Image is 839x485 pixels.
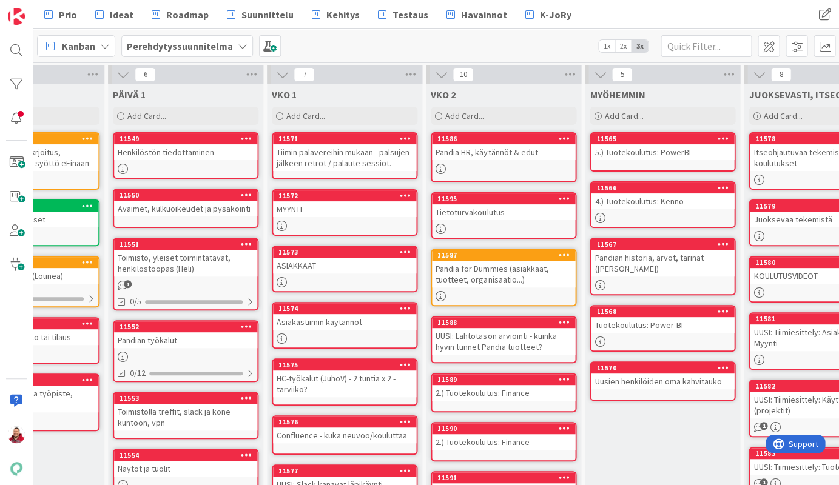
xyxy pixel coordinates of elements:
a: 11571Tiimin palavereihin mukaan - palsujen jälkeen retrot / palaute sessiot. [272,132,417,179]
div: Pandia for Dummies (asiakkaat, tuotteet, organisaatio...) [432,261,575,287]
div: Confluence - kuka neuvoo/kouluttaa [273,427,416,443]
a: 11576Confluence - kuka neuvoo/kouluttaa [272,415,417,455]
div: 11551Toimisto, yleiset toimintatavat, henkilöstöopas (Heli) [114,239,257,276]
div: 115902.) Tuotekoulutus: Finance [432,423,575,450]
a: 11570Uusien henkilöiden oma kahvitauko [590,361,735,401]
a: 11572MYYNTI [272,189,417,236]
div: 11577 [273,466,416,477]
div: 11586 [437,135,575,143]
div: Henkilöstön tiedottaminen [114,144,257,160]
span: Prio [59,7,77,22]
div: 11550 [114,190,257,201]
div: 2.) Tuotekoulutus: Finance [432,385,575,401]
div: 11588 [432,317,575,328]
span: Add Card... [286,110,325,121]
a: 11595Tietoturvakoulutus [431,192,576,239]
div: 11576 [278,418,416,426]
a: Roadmap [144,4,216,25]
div: 11568 [596,307,734,316]
div: 11595 [432,193,575,204]
div: 11549 [120,135,257,143]
a: Prio [37,4,84,25]
a: 11568Tuotekoulutus: Power-BI [590,305,735,352]
div: 5.) Tuotekoulutus: PowerBI [591,144,734,160]
div: 11595Tietoturvakoulutus [432,193,575,220]
span: Support [23,2,53,16]
span: 1x [599,40,615,52]
b: Perehdytyssuunnitelma [127,40,233,52]
div: 11587Pandia for Dummies (asiakkaat, tuotteet, organisaatio...) [432,250,575,287]
span: 2x [615,40,632,52]
div: 11551 [120,240,257,249]
div: 11567 [591,239,734,250]
span: Ideat [110,7,133,22]
div: 11568Tuotekoulutus: Power-BI [591,306,734,333]
a: 11551Toimisto, yleiset toimintatavat, henkilöstöopas (Heli)0/5 [113,238,258,310]
div: 11553 [120,394,257,403]
a: Kehitys [305,4,367,25]
div: 11552 [114,321,257,332]
div: 11589 [437,375,575,384]
img: JS [8,426,25,443]
div: 11550Avaimet, kulkuoikeudet ja pysäköinti [114,190,257,216]
span: 1 [760,422,767,430]
span: K-JoRy [540,7,571,22]
img: avatar [8,460,25,477]
div: Toimistolla treffit, slack ja kone kuntoon, vpn [114,404,257,430]
a: 115655.) Tuotekoulutus: PowerBI [590,132,735,172]
a: 11586Pandia HR, käytännöt & edut [431,132,576,182]
span: 7 [294,67,314,82]
a: K-JoRy [518,4,579,25]
div: 11554 [114,450,257,461]
div: 11550 [120,191,257,199]
span: Kehitys [326,7,360,22]
span: 6 [135,67,155,82]
a: 11549Henkilöstön tiedottaminen [113,132,258,179]
span: PÄIVÄ 1 [113,89,146,101]
span: 0/5 [130,295,141,308]
a: 11587Pandia for Dummies (asiakkaat, tuotteet, organisaatio...) [431,249,576,306]
div: Pandian historia, arvot, tarinat ([PERSON_NAME]) [591,250,734,276]
a: 11574Asiakastiimin käytännöt [272,302,417,349]
div: 11587 [437,251,575,259]
div: 11589 [432,374,575,385]
div: 4.) Tuotekoulutus: Kenno [591,193,734,209]
div: 11591 [432,472,575,483]
span: VKO 2 [431,89,456,101]
div: 11595 [437,195,575,203]
a: 11567Pandian historia, arvot, tarinat ([PERSON_NAME]) [590,238,735,295]
div: Toimisto, yleiset toimintatavat, henkilöstöopas (Heli) [114,250,257,276]
div: 11549 [114,133,257,144]
div: Pandian työkalut [114,332,257,348]
span: 10 [453,67,473,82]
div: 11573 [273,247,416,258]
span: 1 [124,280,132,288]
div: 11588UUSI: Lähtötason arviointi - kuinka hyvin tunnet Pandia tuotteet? [432,317,575,355]
div: 11576 [273,416,416,427]
a: 115664.) Tuotekoulutus: Kenno [590,181,735,228]
div: Pandia HR, käytännöt & edut [432,144,575,160]
span: 0/12 [130,367,146,380]
div: Näytöt ja tuolit [114,461,257,477]
div: 11572MYYNTI [273,190,416,217]
div: 11566 [591,182,734,193]
span: Roadmap [166,7,209,22]
div: UUSI: Lähtötason arviointi - kuinka hyvin tunnet Pandia tuotteet? [432,328,575,355]
a: Testaus [371,4,436,25]
a: Havainnot [439,4,514,25]
div: 11574 [273,303,416,314]
div: 11575 [278,361,416,369]
div: 11554 [120,451,257,460]
div: 11553 [114,393,257,404]
div: 11565 [596,135,734,143]
span: 8 [770,67,791,82]
span: 5 [612,67,632,82]
div: 11568 [591,306,734,317]
div: 115892.) Tuotekoulutus: Finance [432,374,575,401]
div: 11571 [273,133,416,144]
a: 115892.) Tuotekoulutus: Finance [431,373,576,412]
div: 11571 [278,135,416,143]
div: 2.) Tuotekoulutus: Finance [432,434,575,450]
a: Suunnittelu [220,4,301,25]
div: 11567Pandian historia, arvot, tarinat ([PERSON_NAME]) [591,239,734,276]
